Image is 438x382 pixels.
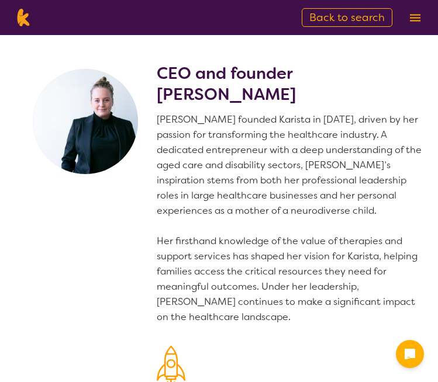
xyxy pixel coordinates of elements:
p: [PERSON_NAME] founded Karista in [DATE], driven by her passion for transforming the healthcare in... [157,112,424,325]
span: Back to search [309,11,385,25]
img: menu [410,14,420,22]
h2: CEO and founder [PERSON_NAME] [157,63,424,105]
img: Karista logo [14,9,32,26]
a: Back to search [302,8,392,27]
